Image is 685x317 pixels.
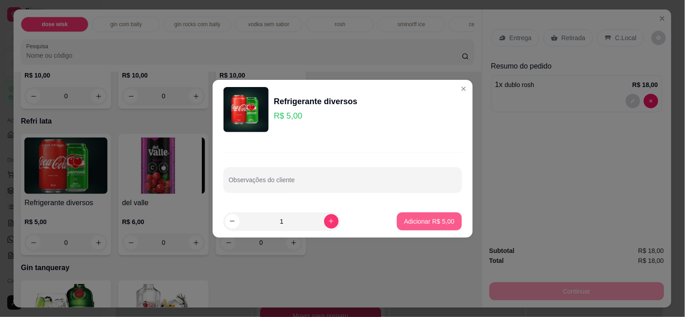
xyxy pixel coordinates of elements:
button: Adicionar R$ 5,00 [397,212,461,230]
img: product-image [224,87,269,132]
button: increase-product-quantity [324,214,339,229]
p: Adicionar R$ 5,00 [404,217,454,226]
button: decrease-product-quantity [225,214,240,229]
input: Observações do cliente [229,179,457,188]
button: Close [457,82,471,96]
p: R$ 5,00 [274,110,358,122]
div: Refrigerante diversos [274,95,358,108]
